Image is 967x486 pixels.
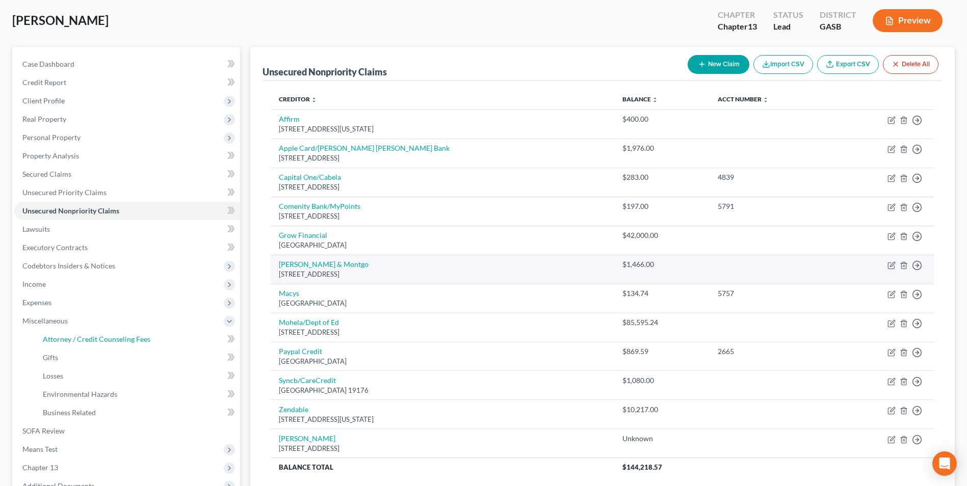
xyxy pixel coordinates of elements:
[35,348,240,367] a: Gifts
[35,367,240,385] a: Losses
[688,55,749,74] button: New Claim
[622,346,701,357] div: $869.59
[279,202,360,210] a: Comenity Bank/MyPoints
[14,147,240,165] a: Property Analysis
[773,21,803,33] div: Lead
[817,55,879,74] a: Export CSV
[748,21,757,31] span: 13
[622,288,701,299] div: $134.74
[622,317,701,328] div: $85,595.24
[753,55,813,74] button: Import CSV
[622,230,701,240] div: $42,000.00
[22,96,65,105] span: Client Profile
[932,451,957,476] div: Open Intercom Messenger
[279,115,300,123] a: Affirm
[622,375,701,386] div: $1,080.00
[22,151,79,160] span: Property Analysis
[652,97,658,103] i: unfold_more
[14,165,240,183] a: Secured Claims
[279,386,606,395] div: [GEOGRAPHIC_DATA] 19176
[718,172,825,182] div: 4839
[22,426,65,435] span: SOFA Review
[279,405,308,414] a: Zendable
[820,21,856,33] div: GASB
[279,124,606,134] div: [STREET_ADDRESS][US_STATE]
[22,188,107,197] span: Unsecured Priority Claims
[14,202,240,220] a: Unsecured Nonpriority Claims
[14,422,240,440] a: SOFA Review
[763,97,769,103] i: unfold_more
[279,434,335,443] a: [PERSON_NAME]
[22,133,81,142] span: Personal Property
[22,280,46,288] span: Income
[22,243,88,252] span: Executory Contracts
[773,9,803,21] div: Status
[35,330,240,348] a: Attorney / Credit Counseling Fees
[22,225,50,233] span: Lawsuits
[820,9,856,21] div: District
[279,444,606,453] div: [STREET_ADDRESS]
[279,153,606,163] div: [STREET_ADDRESS]
[883,55,938,74] button: Delete All
[14,238,240,257] a: Executory Contracts
[718,21,757,33] div: Chapter
[22,115,66,123] span: Real Property
[279,269,606,279] div: [STREET_ADDRESS]
[35,403,240,422] a: Business Related
[22,170,71,178] span: Secured Claims
[718,201,825,211] div: 5791
[622,95,658,103] a: Balance unfold_more
[279,182,606,192] div: [STREET_ADDRESS]
[279,260,369,268] a: [PERSON_NAME] & Montgo
[279,415,606,424] div: [STREET_ADDRESS][US_STATE]
[873,9,943,32] button: Preview
[22,206,119,215] span: Unsecured Nonpriority Claims
[22,298,51,307] span: Expenses
[279,173,341,181] a: Capital One/Cabela
[43,371,63,380] span: Losses
[14,73,240,92] a: Credit Report
[12,13,109,28] span: [PERSON_NAME]
[279,144,450,152] a: Apple Card/[PERSON_NAME] [PERSON_NAME] Bank
[622,434,701,444] div: Unknown
[279,328,606,337] div: [STREET_ADDRESS]
[279,299,606,308] div: [GEOGRAPHIC_DATA]
[279,95,317,103] a: Creditor unfold_more
[622,404,701,415] div: $10,217.00
[279,289,299,298] a: Macys
[14,55,240,73] a: Case Dashboard
[279,357,606,366] div: [GEOGRAPHIC_DATA]
[279,347,322,356] a: Paypal Credit
[622,172,701,182] div: $283.00
[22,463,58,472] span: Chapter 13
[718,95,769,103] a: Acct Number unfold_more
[718,288,825,299] div: 5757
[22,445,58,453] span: Means Test
[22,316,68,325] span: Miscellaneous
[43,335,150,343] span: Attorney / Credit Counseling Fees
[271,458,614,476] th: Balance Total
[35,385,240,403] a: Environmental Hazards
[622,463,662,471] span: $144,218.57
[279,240,606,250] div: [GEOGRAPHIC_DATA]
[718,346,825,357] div: 2665
[279,318,339,327] a: Mohela/Dept of Ed
[22,261,115,270] span: Codebtors Insiders & Notices
[43,408,96,417] span: Business Related
[263,66,387,78] div: Unsecured Nonpriority Claims
[718,9,757,21] div: Chapter
[311,97,317,103] i: unfold_more
[43,353,58,362] span: Gifts
[622,143,701,153] div: $1,976.00
[622,201,701,211] div: $197.00
[14,220,240,238] a: Lawsuits
[622,259,701,269] div: $1,466.00
[622,114,701,124] div: $400.00
[279,376,336,385] a: Syncb/CareCredit
[22,78,66,87] span: Credit Report
[43,390,117,398] span: Environmental Hazards
[14,183,240,202] a: Unsecured Priority Claims
[279,211,606,221] div: [STREET_ADDRESS]
[22,60,74,68] span: Case Dashboard
[279,231,327,239] a: Grow Financial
